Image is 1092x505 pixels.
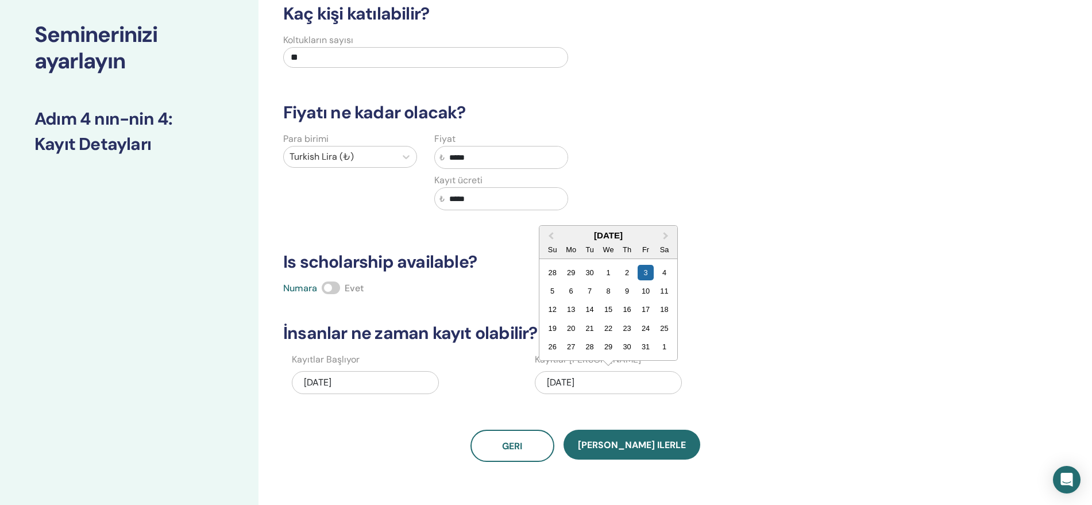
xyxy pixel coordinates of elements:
div: Choose Tuesday, October 28th, 2025 [582,339,597,354]
label: Kayıtlar Başlıyor [292,353,360,367]
div: Choose Thursday, October 30th, 2025 [619,339,635,354]
div: Choose Wednesday, October 22nd, 2025 [600,321,616,336]
div: Su [545,242,560,257]
div: Choose Saturday, October 4th, 2025 [657,265,672,280]
div: Open Intercom Messenger [1053,466,1081,494]
div: Fr [638,242,653,257]
h3: Kayıt Detayları [34,134,224,155]
div: Choose Tuesday, October 21st, 2025 [582,321,597,336]
div: Choose Wednesday, October 29th, 2025 [600,339,616,354]
div: Choose Sunday, October 26th, 2025 [545,339,560,354]
label: Fiyat [434,132,456,146]
div: Choose Saturday, October 25th, 2025 [657,321,672,336]
span: ₺ [439,152,445,164]
div: Mo [564,242,579,257]
div: Choose Friday, October 10th, 2025 [638,283,653,299]
div: Choose Friday, October 3rd, 2025 [638,265,653,280]
span: Geri [502,440,522,452]
div: Choose Friday, October 17th, 2025 [638,302,653,317]
div: Choose Monday, October 20th, 2025 [564,321,579,336]
button: Geri [470,430,554,462]
div: Choose Tuesday, October 7th, 2025 [582,283,597,299]
div: Tu [582,242,597,257]
h2: Seminerinizi ayarlayın [34,22,224,74]
div: Choose Wednesday, October 1st, 2025 [600,265,616,280]
div: Sa [657,242,672,257]
div: Th [619,242,635,257]
div: Choose Tuesday, September 30th, 2025 [582,265,597,280]
div: Choose Wednesday, October 8th, 2025 [600,283,616,299]
div: Choose Sunday, October 12th, 2025 [545,302,560,317]
span: [PERSON_NAME] ilerle [578,439,686,451]
div: Choose Wednesday, October 15th, 2025 [600,302,616,317]
div: Choose Thursday, October 9th, 2025 [619,283,635,299]
button: Previous Month [541,227,559,245]
label: Kayıtlar [PERSON_NAME] [535,353,641,367]
button: Next Month [658,227,676,245]
div: [DATE] [539,230,677,240]
label: Koltukların sayısı [283,33,353,47]
div: Choose Tuesday, October 14th, 2025 [582,302,597,317]
div: Month October, 2025 [543,263,673,356]
span: Numara [283,282,317,294]
h3: Fiyatı ne kadar olacak? [276,102,894,123]
label: Kayıt ücreti [434,174,483,187]
div: Choose Friday, October 31st, 2025 [638,339,653,354]
div: Choose Saturday, November 1st, 2025 [657,339,672,354]
div: We [600,242,616,257]
div: [DATE] [535,371,682,394]
div: Choose Sunday, October 19th, 2025 [545,321,560,336]
div: Choose Thursday, October 2nd, 2025 [619,265,635,280]
label: Para birimi [283,132,329,146]
span: Evet [345,282,364,294]
div: Choose Sunday, September 28th, 2025 [545,265,560,280]
div: Choose Friday, October 24th, 2025 [638,321,653,336]
h3: Kaç kişi katılabilir? [276,3,894,24]
div: Choose Monday, September 29th, 2025 [564,265,579,280]
div: Choose Monday, October 13th, 2025 [564,302,579,317]
div: Choose Monday, October 27th, 2025 [564,339,579,354]
div: Choose Thursday, October 16th, 2025 [619,302,635,317]
div: Choose Saturday, October 11th, 2025 [657,283,672,299]
h3: Adım 4 nın-nin 4 : [34,109,224,129]
button: [PERSON_NAME] ilerle [564,430,700,460]
h3: İnsanlar ne zaman kayıt olabilir? [276,323,894,344]
span: ₺ [439,193,445,205]
div: Choose Thursday, October 23rd, 2025 [619,321,635,336]
div: [DATE] [292,371,439,394]
div: Choose Monday, October 6th, 2025 [564,283,579,299]
div: Choose Saturday, October 18th, 2025 [657,302,672,317]
div: Choose Sunday, October 5th, 2025 [545,283,560,299]
div: Choose Date [539,225,678,361]
h3: Is scholarship available? [276,252,894,272]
